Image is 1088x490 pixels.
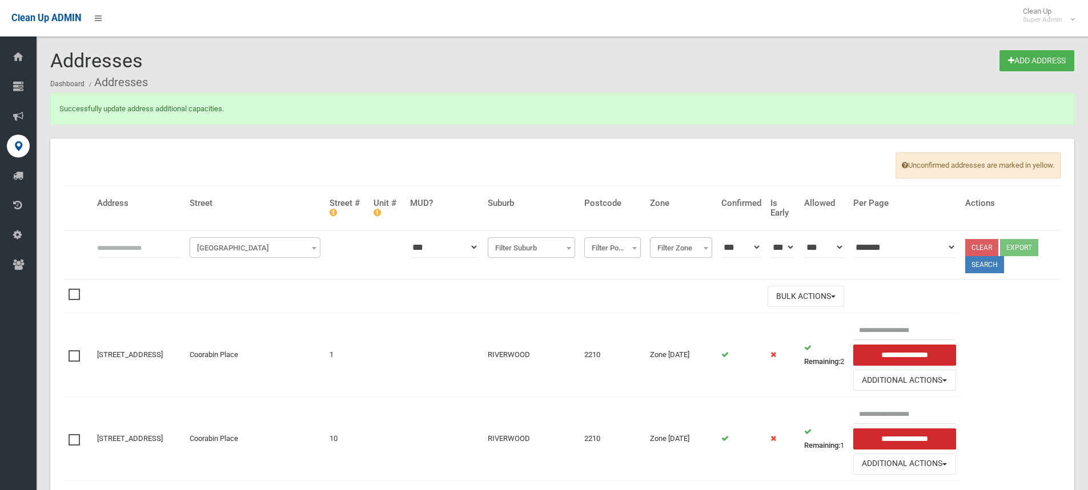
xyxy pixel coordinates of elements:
h4: Is Early [770,199,795,217]
a: Dashboard [50,80,85,88]
h4: MUD? [410,199,479,208]
h4: Address [97,199,180,208]
td: Coorabin Place [185,397,325,481]
button: Additional Actions [853,453,956,475]
a: [STREET_ADDRESS] [97,350,163,359]
strong: Remaining: [804,357,840,366]
h4: Allowed [804,199,844,208]
span: Clean Up ADMIN [11,13,81,23]
button: Search [965,256,1004,273]
h4: Street # [330,199,364,217]
td: Coorabin Place [185,313,325,397]
h4: Confirmed [721,199,761,208]
div: Successfully update address additional capacities. [50,93,1074,125]
button: Bulk Actions [768,286,844,307]
span: Filter Postcode [584,237,641,258]
a: Clear [965,239,998,256]
span: Filter Zone [653,240,709,256]
a: [STREET_ADDRESS] [97,434,163,443]
td: RIVERWOOD [483,397,580,481]
a: Add Address [999,50,1074,71]
h4: Unit # [374,199,401,217]
h4: Postcode [584,199,641,208]
strong: Remaining: [804,441,840,449]
h4: Actions [965,199,1057,208]
h4: Suburb [488,199,575,208]
span: Filter Postcode [587,240,638,256]
td: 2210 [580,313,645,397]
h4: Street [190,199,320,208]
span: Addresses [50,49,143,72]
td: 1 [325,313,369,397]
td: Zone [DATE] [645,397,717,481]
li: Addresses [86,72,148,93]
td: RIVERWOOD [483,313,580,397]
span: Filter Street [190,237,320,258]
span: Filter Street [192,240,318,256]
td: Zone [DATE] [645,313,717,397]
span: Filter Zone [650,237,712,258]
span: Clean Up [1017,7,1074,24]
span: Filter Suburb [491,240,572,256]
td: 2210 [580,397,645,481]
button: Additional Actions [853,370,956,391]
h4: Zone [650,199,712,208]
td: 1 [800,397,849,481]
h4: Per Page [853,199,956,208]
span: Unconfirmed addresses are marked in yellow. [896,152,1061,179]
td: 10 [325,397,369,481]
span: Filter Suburb [488,237,575,258]
small: Super Admin [1023,15,1062,24]
button: Export [1000,239,1038,256]
td: 2 [800,313,849,397]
